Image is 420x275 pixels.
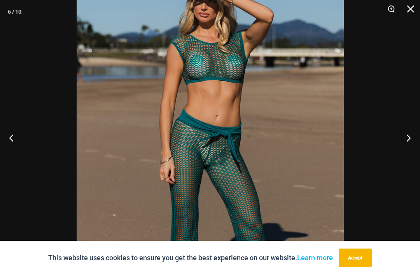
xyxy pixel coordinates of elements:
[297,254,333,262] a: Learn more
[8,6,21,18] div: 6 / 10
[391,118,420,157] button: Next
[48,252,333,264] p: This website uses cookies to ensure you get the best experience on our website.
[339,249,372,267] button: Accept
